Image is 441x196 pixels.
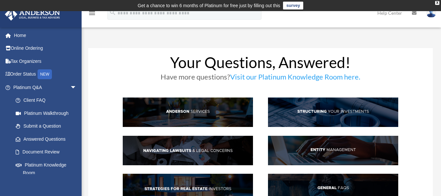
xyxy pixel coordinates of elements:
[3,8,62,21] img: Anderson Advisors Platinum Portal
[9,133,87,146] a: Answered Questions
[268,98,398,127] img: StructInv_hdr
[230,72,360,84] a: Visit our Platinum Knowledge Room here.
[283,2,303,9] a: survey
[123,55,399,73] h1: Your Questions, Answered!
[5,68,87,81] a: Order StatusNEW
[123,98,253,127] img: AndServ_hdr
[9,120,87,133] a: Submit a Question
[5,55,87,68] a: Tax Organizers
[109,9,116,16] i: search
[5,81,87,94] a: Platinum Q&Aarrow_drop_down
[88,11,96,17] a: menu
[123,136,253,165] img: NavLaw_hdr
[435,1,439,5] div: close
[123,73,399,84] h3: Have more questions?
[138,2,280,9] div: Get a chance to win 6 months of Platinum for free just by filling out this
[268,136,398,165] img: EntManag_hdr
[426,8,436,18] img: User Pic
[70,81,83,94] span: arrow_drop_down
[38,69,52,79] div: NEW
[88,9,96,17] i: menu
[9,158,87,179] a: Platinum Knowledge Room
[5,29,87,42] a: Home
[9,94,83,107] a: Client FAQ
[9,146,87,159] a: Document Review
[9,107,87,120] a: Platinum Walkthrough
[5,42,87,55] a: Online Ordering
